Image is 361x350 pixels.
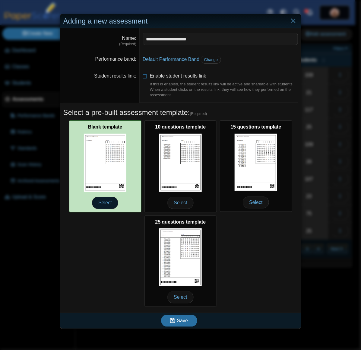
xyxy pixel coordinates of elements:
[204,57,218,62] span: Change
[177,318,188,323] span: Save
[161,315,197,327] button: Save
[92,197,118,209] span: Select
[155,124,206,129] b: 10 questions template
[94,73,136,78] label: Student results link
[122,36,136,41] label: Name
[84,134,127,192] img: scan_sheet_blank.png
[159,228,202,286] img: scan_sheet_25_questions.png
[95,56,136,62] label: Performance band
[190,111,207,116] span: (Required)
[155,219,206,224] b: 25 questions template
[167,197,193,209] span: Select
[63,107,298,118] h5: Select a pre-built assessment template:
[63,42,136,47] dfn: (Required)
[159,134,202,192] img: scan_sheet_10_questions.png
[60,14,301,28] div: Adding a new assessment
[150,81,298,98] div: If this is enabled, the student results link will be active and shareable with students. When a s...
[289,16,298,26] a: Close
[230,124,281,129] b: 15 questions template
[150,73,298,98] span: Enable student results link
[167,291,193,303] span: Select
[143,57,200,62] a: Default Performance Band
[88,124,122,129] b: Blank template
[243,196,269,208] span: Select
[235,134,277,192] img: scan_sheet_15_questions.png
[201,56,221,64] a: Change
